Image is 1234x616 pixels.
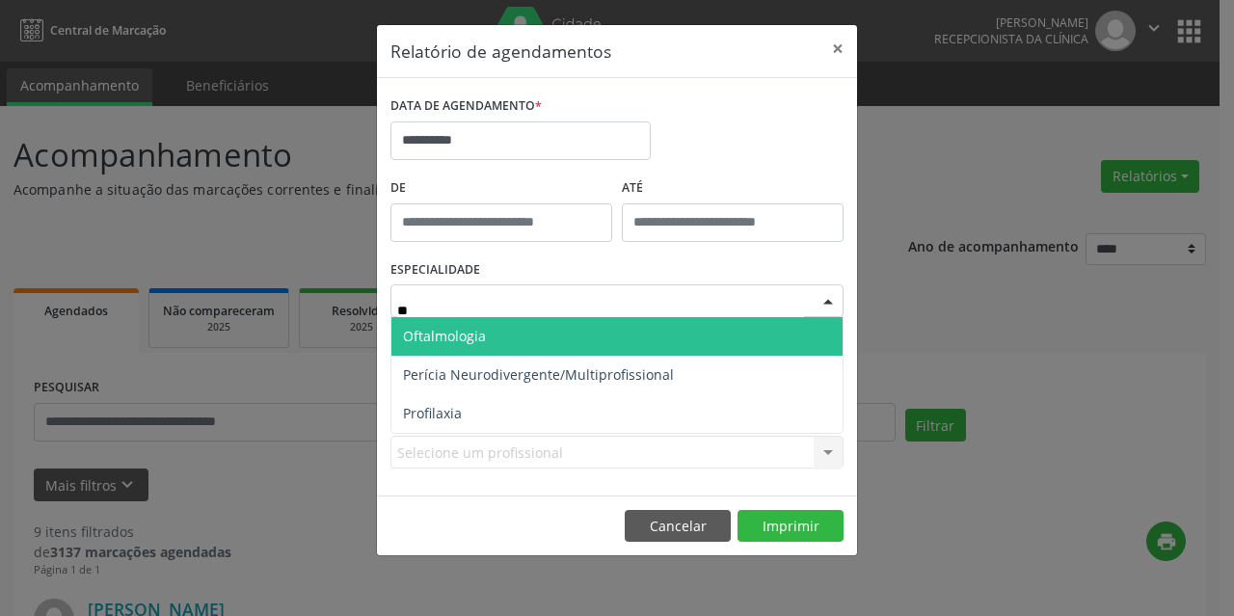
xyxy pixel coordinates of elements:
[818,25,857,72] button: Close
[622,174,844,203] label: ATÉ
[403,327,486,345] span: Oftalmologia
[738,510,844,543] button: Imprimir
[390,255,480,285] label: ESPECIALIDADE
[403,404,462,422] span: Profilaxia
[390,39,611,64] h5: Relatório de agendamentos
[390,92,542,121] label: DATA DE AGENDAMENTO
[403,365,674,384] span: Perícia Neurodivergente/Multiprofissional
[390,174,612,203] label: De
[625,510,731,543] button: Cancelar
